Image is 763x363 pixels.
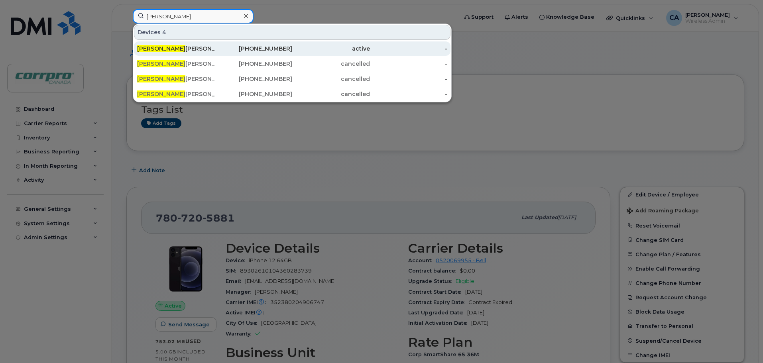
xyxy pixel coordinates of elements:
[162,28,166,36] span: 4
[137,45,215,53] div: [PERSON_NAME] (For Cancellation)
[292,45,370,53] div: active
[215,60,293,68] div: [PHONE_NUMBER]
[292,75,370,83] div: cancelled
[137,90,215,98] div: [PERSON_NAME]
[215,75,293,83] div: [PHONE_NUMBER]
[134,57,450,71] a: [PERSON_NAME][PERSON_NAME][PHONE_NUMBER]cancelled-
[370,75,448,83] div: -
[370,90,448,98] div: -
[134,72,450,86] a: [PERSON_NAME][PERSON_NAME][PHONE_NUMBER]cancelled-
[137,75,215,83] div: [PERSON_NAME]
[370,60,448,68] div: -
[215,90,293,98] div: [PHONE_NUMBER]
[134,41,450,56] a: [PERSON_NAME][PERSON_NAME] (For Cancellation)[PHONE_NUMBER]active-
[292,90,370,98] div: cancelled
[137,75,185,82] span: [PERSON_NAME]
[134,25,450,40] div: Devices
[292,60,370,68] div: cancelled
[137,90,185,98] span: [PERSON_NAME]
[137,60,185,67] span: [PERSON_NAME]
[137,45,185,52] span: [PERSON_NAME]
[370,45,448,53] div: -
[134,87,450,101] a: [PERSON_NAME][PERSON_NAME][PHONE_NUMBER]cancelled-
[215,45,293,53] div: [PHONE_NUMBER]
[137,60,215,68] div: [PERSON_NAME]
